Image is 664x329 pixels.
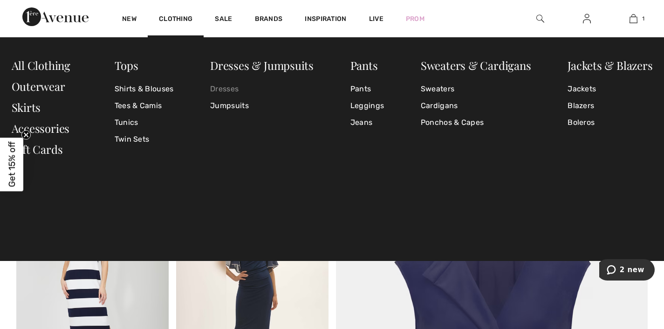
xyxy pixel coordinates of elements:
[568,114,652,131] a: Boleros
[22,7,89,26] img: 1ère Avenue
[568,97,652,114] a: Blazers
[115,131,174,148] a: Twin Sets
[12,142,63,157] a: Gift Cards
[115,114,174,131] a: Tunics
[568,58,652,73] a: Jackets & Blazers
[12,58,70,73] a: All Clothing
[159,15,192,25] a: Clothing
[115,81,174,97] a: Shirts & Blouses
[350,114,384,131] a: Jeans
[421,114,531,131] a: Ponchos & Capes
[115,58,138,73] a: Tops
[568,81,652,97] a: Jackets
[583,13,591,24] img: My Info
[7,142,17,187] span: Get 15% off
[350,97,384,114] a: Leggings
[210,58,314,73] a: Dresses & Jumpsuits
[210,97,314,114] a: Jumpsuits
[630,13,637,24] img: My Bag
[599,259,655,282] iframe: Opens a widget where you can chat to one of our agents
[536,13,544,24] img: search the website
[122,15,137,25] a: New
[406,14,424,24] a: Prom
[255,15,283,25] a: Brands
[350,81,384,97] a: Pants
[305,15,346,25] span: Inspiration
[610,13,656,24] a: 1
[642,14,644,23] span: 1
[115,97,174,114] a: Tees & Camis
[421,81,531,97] a: Sweaters
[369,14,383,24] a: Live
[12,100,41,115] a: Skirts
[350,58,378,73] a: Pants
[575,13,598,25] a: Sign In
[421,58,531,73] a: Sweaters & Cardigans
[12,121,70,136] a: Accessories
[12,79,65,94] a: Outerwear
[215,15,232,25] a: Sale
[21,130,31,140] button: Close teaser
[210,81,314,97] a: Dresses
[421,97,531,114] a: Cardigans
